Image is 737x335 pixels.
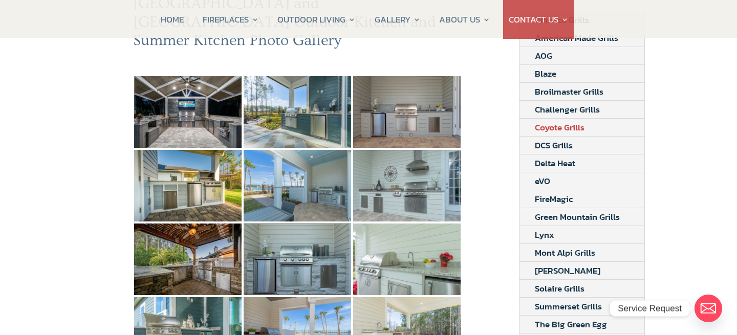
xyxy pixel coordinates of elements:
img: 30 [134,76,242,148]
img: 2 [353,76,461,148]
img: 5 [353,150,461,221]
a: Broilmaster Grills [519,83,619,100]
img: 7 [244,224,351,295]
img: 1 [244,76,351,148]
img: 6 [134,224,242,295]
a: DCS Grills [519,137,588,154]
img: 4 [244,150,351,221]
a: eVO [519,172,566,190]
a: Green Mountain Grills [519,208,635,226]
a: Mont Alpi Grills [519,244,611,261]
img: 8 [353,224,461,295]
a: Lynx [519,226,570,243]
a: Email [695,295,722,322]
a: [PERSON_NAME] [519,262,616,279]
a: AOG [519,47,568,64]
a: Summerset Grills [519,298,617,315]
img: 3 [134,150,242,221]
a: Challenger Grills [519,101,615,118]
a: Solaire Grills [519,280,600,297]
a: FireMagic [519,190,588,208]
a: Blaze [519,65,572,82]
a: The Big Green Egg [519,316,622,333]
a: Delta Heat [519,154,591,172]
a: Coyote Grills [519,119,600,136]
